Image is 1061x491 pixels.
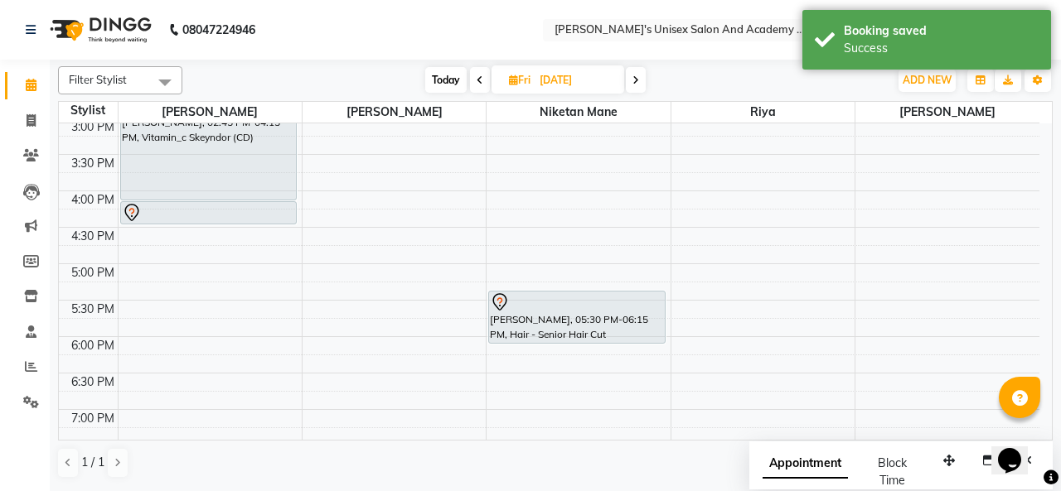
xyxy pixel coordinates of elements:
div: [PERSON_NAME], 02:45 PM-04:15 PM, Vitamin_c Skeyndor (CD) [121,94,297,200]
div: Stylist [59,102,118,119]
div: 5:30 PM [68,301,118,318]
div: 6:00 PM [68,337,118,354]
div: 4:30 PM [68,228,118,245]
span: ADD NEW [903,74,952,86]
span: Filter Stylist [69,73,127,86]
span: Block Time [878,455,907,488]
div: 3:30 PM [68,155,118,172]
div: Booking saved [844,22,1039,40]
span: [PERSON_NAME] [303,102,486,123]
div: 3:00 PM [68,118,118,136]
img: logo [42,7,156,53]
span: Fri [505,74,535,86]
div: [PERSON_NAME], 04:15 PM-04:35 PM, [PERSON_NAME] - Premium Face & Neck [121,202,297,224]
span: [PERSON_NAME] [119,102,302,123]
iframe: chat widget [991,425,1044,474]
div: 7:00 PM [68,410,118,427]
b: 08047224946 [182,7,255,53]
span: 1 / 1 [81,454,104,471]
div: 6:30 PM [68,373,118,391]
span: Riya [671,102,855,123]
button: ADD NEW [899,69,956,92]
div: 4:00 PM [68,191,118,209]
span: Niketan Mane [487,102,670,123]
span: [PERSON_NAME] [855,102,1039,123]
div: [PERSON_NAME], 05:30 PM-06:15 PM, Hair - Senior Hair Cut ([DEMOGRAPHIC_DATA]) [489,291,665,343]
span: Appointment [763,449,848,479]
input: 2025-09-05 [535,68,618,93]
span: Today [425,67,467,93]
div: Success [844,40,1039,57]
div: 5:00 PM [68,264,118,282]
